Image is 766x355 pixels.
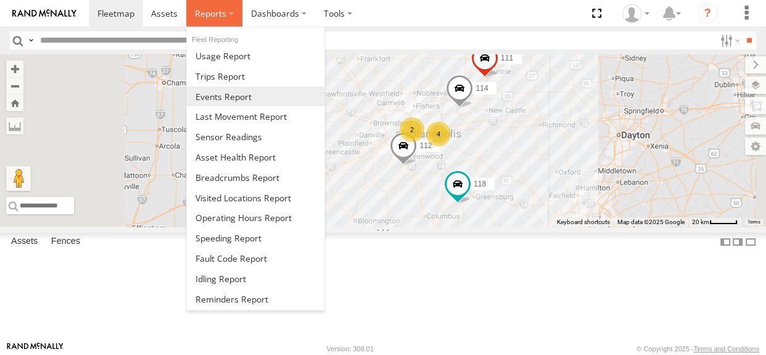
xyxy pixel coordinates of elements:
[694,345,759,353] a: Terms and Conditions
[26,31,36,49] label: Search Query
[187,309,324,330] a: Service Reminder Notifications Report
[617,219,685,225] span: Map data ©2025 Google
[400,117,424,142] div: 2
[187,289,324,309] a: Reminders Report
[6,61,23,77] button: Zoom in
[688,218,741,227] button: Map Scale: 20 km per 42 pixels
[187,66,324,86] a: Trips Report
[6,166,31,191] button: Drag Pegman onto the map to open Street View
[698,4,717,23] i: ?
[12,9,76,18] img: rand-logo.svg
[744,233,757,251] label: Hide Summary Table
[6,77,23,94] button: Zoom out
[7,343,64,355] a: Visit our Website
[187,269,324,289] a: Idling Report
[5,233,44,251] label: Assets
[187,86,324,107] a: Full Events Report
[745,138,766,155] label: Map Settings
[187,228,324,248] a: Fleet Speed Report
[715,31,742,49] label: Search Filter Options
[557,218,610,227] button: Keyboard shortcuts
[618,4,654,23] div: Brandon Hickerson
[187,167,324,188] a: Breadcrumbs Report
[6,117,23,135] label: Measure
[187,106,324,127] a: Last Movement Report
[719,233,731,251] label: Dock Summary Table to the Left
[45,233,86,251] label: Fences
[187,188,324,208] a: Visited Locations Report
[187,46,324,66] a: Usage Report
[187,147,324,167] a: Asset Health Report
[731,233,744,251] label: Dock Summary Table to the Right
[327,345,374,353] div: Version: 308.01
[692,219,709,225] span: 20 km
[419,141,432,150] span: 112
[6,94,23,111] button: Zoom Home
[474,180,486,188] span: 118
[747,220,760,225] a: Terms (opens in new tab)
[187,127,324,147] a: Sensor Readings
[187,207,324,228] a: Asset Operating Hours Report
[426,122,451,146] div: 4
[636,345,759,353] div: © Copyright 2025 -
[476,83,488,92] span: 114
[501,53,513,62] span: 111
[187,248,324,269] a: Fault Code Report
